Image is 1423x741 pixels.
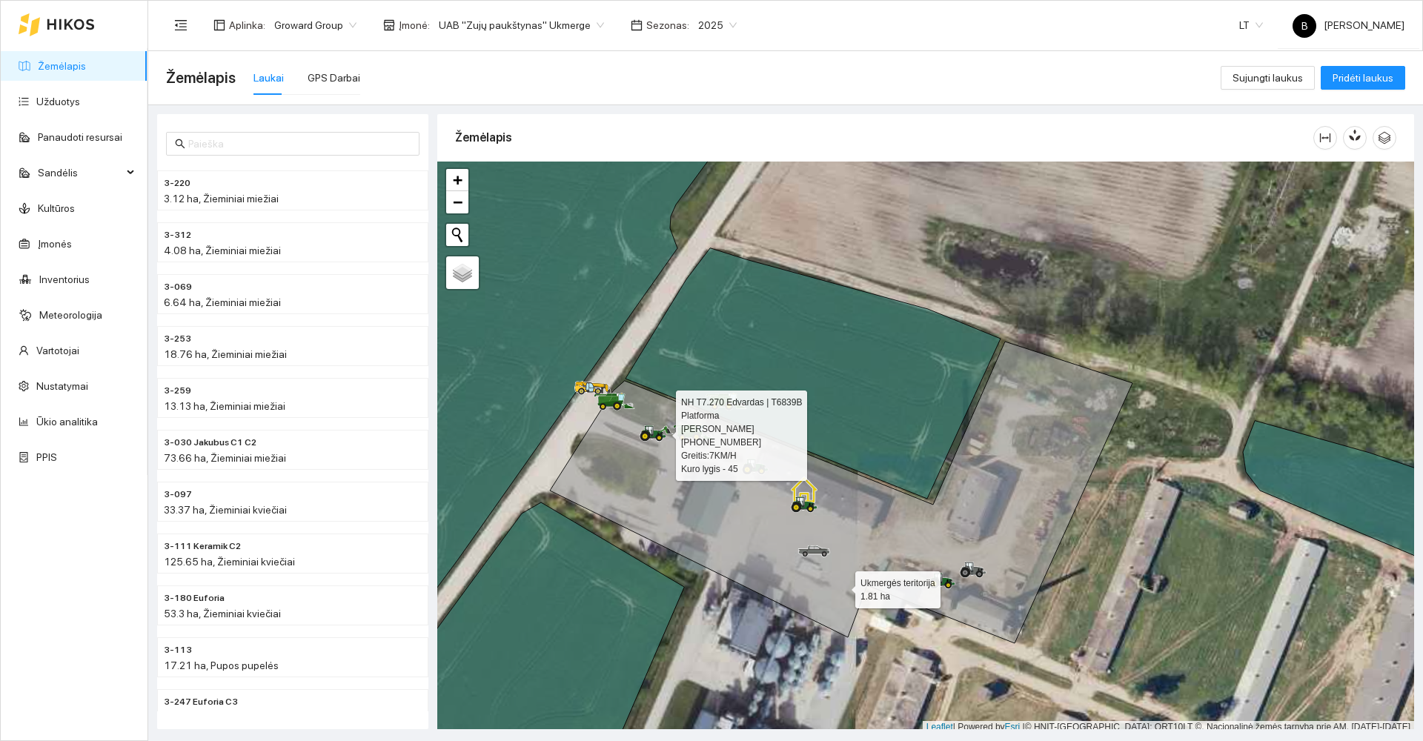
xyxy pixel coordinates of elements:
span: 3-247 Euforia C3 [164,695,238,709]
button: column-width [1313,126,1337,150]
span: Sandėlis [38,158,122,187]
button: menu-fold [166,10,196,40]
span: 73.66 ha, Žieminiai miežiai [164,452,286,464]
span: column-width [1314,132,1336,144]
span: 33.37 ha, Žieminiai kviečiai [164,504,287,516]
a: Zoom in [446,169,468,191]
span: 3-180 Euforia [164,591,225,605]
span: menu-fold [174,19,188,32]
span: 13.13 ha, Žieminiai miežiai [164,400,285,412]
button: Initiate a new search [446,224,468,246]
a: Layers [446,256,479,289]
span: 3-312 [164,228,191,242]
span: Sujungti laukus [1233,70,1303,86]
span: Groward Group [274,14,356,36]
span: + [453,170,462,189]
a: Užduotys [36,96,80,107]
div: | Powered by © HNIT-[GEOGRAPHIC_DATA]; ORT10LT ©, Nacionalinė žemės tarnyba prie AM, [DATE]-[DATE] [923,721,1414,734]
a: PPIS [36,451,57,463]
a: Leaflet [926,722,953,732]
a: Įmonės [38,238,72,250]
span: 3-030 Jakubus C1 C2 [164,436,256,450]
span: Pridėti laukus [1333,70,1393,86]
span: Žemėlapis [166,66,236,90]
span: 3-113 [164,643,192,657]
span: 3-259 [164,384,191,398]
span: Sezonas : [646,17,689,33]
span: B [1301,14,1308,38]
div: Laukai [253,70,284,86]
a: Kultūros [38,202,75,214]
button: Pridėti laukus [1321,66,1405,90]
span: 125.65 ha, Žieminiai kviečiai [164,556,295,568]
a: Žemėlapis [38,60,86,72]
span: Įmonė : [399,17,430,33]
a: Zoom out [446,191,468,213]
span: 3-111 Keramik C2 [164,539,241,554]
span: 3-253 [164,332,191,346]
input: Paieška [188,136,411,152]
a: Vartotojai [36,345,79,356]
span: 53.3 ha, Žieminiai kviečiai [164,608,281,619]
div: Žemėlapis [455,116,1313,159]
span: | [1023,722,1025,732]
div: GPS Darbai [308,70,360,86]
span: 3.12 ha, Žieminiai miežiai [164,193,279,205]
span: shop [383,19,395,31]
span: Aplinka : [229,17,265,33]
span: − [453,193,462,211]
span: 4.08 ha, Žieminiai miežiai [164,245,281,256]
span: 18.76 ha, Žieminiai miežiai [164,348,287,360]
span: 17.21 ha, Pupos pupelės [164,659,279,671]
a: Panaudoti resursai [38,131,122,143]
span: 2025 [698,14,737,36]
span: 3-069 [164,280,192,294]
span: layout [213,19,225,31]
button: Sujungti laukus [1221,66,1315,90]
a: Meteorologija [39,309,102,321]
span: 6.64 ha, Žieminiai miežiai [164,296,281,308]
span: UAB "Zujų paukštynas" Ukmerge [439,14,604,36]
a: Nustatymai [36,380,88,392]
span: LT [1239,14,1263,36]
span: 3-097 [164,488,192,502]
a: Pridėti laukus [1321,72,1405,84]
span: search [175,139,185,149]
a: Sujungti laukus [1221,72,1315,84]
span: 3-220 [164,176,190,190]
a: Ūkio analitika [36,416,98,428]
span: [PERSON_NAME] [1293,19,1404,31]
a: Inventorius [39,273,90,285]
span: calendar [631,19,643,31]
a: Esri [1005,722,1021,732]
